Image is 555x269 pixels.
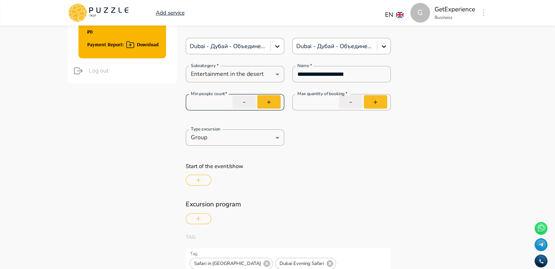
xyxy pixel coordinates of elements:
label: Excursion program [186,200,241,208]
span: Safari in [GEOGRAPHIC_DATA] [190,260,265,268]
span: Log out [89,66,171,75]
span: Dubai Evening Safari [275,260,328,268]
h1: ₽0 [87,29,103,35]
button: + [364,95,387,109]
p: EN [385,10,393,20]
div: Group [186,130,284,145]
button: - [232,95,256,109]
div: G [411,3,430,23]
div: logoutLog out [66,61,177,81]
label: Min people count* [191,91,227,97]
label: Start of the event/show [186,163,243,170]
p: GetExperience [435,5,475,14]
button: Payment Report: Download [87,36,159,49]
label: Name [297,63,312,69]
img: lang [396,12,404,17]
p: Business [435,14,475,21]
label: Tag [190,251,197,257]
button: - [339,95,362,109]
div: Payment Report: Download [87,40,159,49]
div: Entertainment in the desert [186,67,284,82]
label: Subcategory * [191,63,219,69]
a: Add service [156,9,185,17]
button: logout [72,64,85,78]
label: Max quantity of booking * [297,91,347,97]
p: Tag [186,233,391,248]
label: Type excursion [191,126,220,132]
button: + [257,95,281,109]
